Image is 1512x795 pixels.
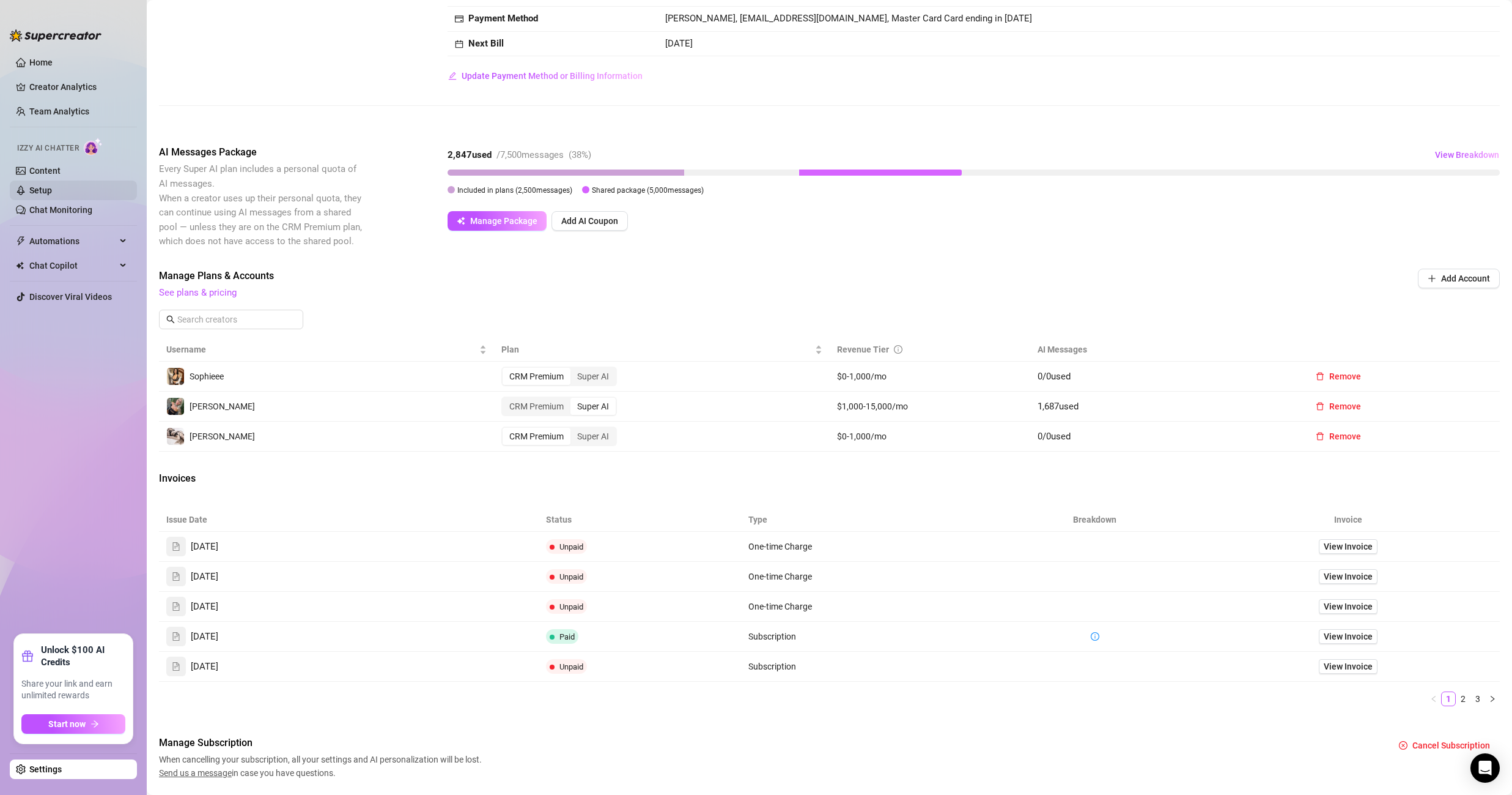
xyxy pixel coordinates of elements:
a: Setup [29,185,52,195]
span: Remove [1329,401,1361,411]
a: Creator Analytics [29,77,127,97]
a: View Invoice [1319,659,1377,674]
span: View Invoice [1324,660,1373,673]
span: file-text [172,632,180,641]
span: Remove [1329,371,1361,381]
a: View Invoice [1319,599,1377,614]
div: CRM Premium [503,368,570,385]
button: View Breakdown [1434,145,1500,165]
span: [DATE] [191,630,218,644]
span: credit-card [455,15,463,23]
span: close-circle [1399,741,1407,750]
li: 3 [1470,692,1485,706]
strong: Payment Method [468,13,538,24]
span: Izzy AI Chatter [17,143,79,154]
div: Super AI [570,368,616,385]
span: Manage Plans & Accounts [159,269,1335,283]
div: CRM Premium [503,428,570,445]
span: arrow-right [90,720,99,728]
a: View Invoice [1319,569,1377,584]
span: gift [21,650,34,662]
span: Username [166,343,477,356]
strong: Unlock $100 AI Credits [41,644,125,668]
a: Chat Monitoring [29,205,92,215]
span: Manage Package [470,216,537,226]
span: plus [1428,274,1436,283]
span: [DATE] [191,660,218,674]
span: Add AI Coupon [561,216,618,226]
span: View Breakdown [1435,150,1499,160]
span: One-time Charge [748,602,812,611]
span: right [1489,695,1496,703]
span: Every Super AI plan includes a personal quota of AI messages. When a creator uses up their person... [159,163,362,247]
span: file-text [172,572,180,581]
span: Share your link and earn unlimited rewards [21,678,125,702]
a: Settings [29,764,62,774]
div: Open Intercom Messenger [1470,753,1500,783]
span: Shared package ( 5,000 messages) [592,186,704,195]
span: Manage Subscription [159,736,485,750]
span: Unpaid [559,542,583,551]
span: / 7,500 messages [496,149,564,160]
span: file-text [172,602,180,611]
a: Home [29,58,53,67]
img: logo-BBDzfeDw.svg [10,29,101,42]
span: Plan [501,343,812,356]
span: Remove [1329,431,1361,441]
th: Status [539,508,741,532]
th: Username [159,338,494,362]
span: [PERSON_NAME] [190,431,255,441]
button: Cancel Subscription [1389,736,1500,755]
th: Issue Date [159,508,539,532]
img: Jessica [167,428,184,445]
button: Add Account [1418,269,1500,288]
button: Remove [1306,397,1371,416]
span: View Invoice [1324,540,1373,553]
a: Content [29,166,61,176]
a: Discover Viral Videos [29,292,112,302]
a: 3 [1471,692,1484,706]
li: 1 [1441,692,1456,706]
span: Unpaid [559,572,583,581]
span: Included in plans ( 2,500 messages) [457,186,572,195]
a: 1 [1442,692,1455,706]
li: Previous Page [1426,692,1441,706]
td: $0-1,000/mo [830,422,1031,452]
td: $1,000-15,000/mo [830,392,1031,422]
button: Remove [1306,367,1371,386]
span: thunderbolt [16,236,26,246]
span: file-text [172,662,180,671]
th: Breakdown [994,508,1196,532]
button: left [1426,692,1441,706]
span: search [166,315,175,324]
a: Team Analytics [29,106,89,116]
div: Super AI [570,428,616,445]
span: [DATE] [665,38,693,49]
span: [PERSON_NAME] [190,401,255,411]
th: Plan [494,338,829,362]
div: CRM Premium [503,398,570,415]
span: Send us a message [159,768,232,778]
span: Automations [29,231,116,251]
span: Unpaid [559,662,583,671]
button: right [1485,692,1500,706]
span: Sophieee [190,371,224,381]
span: left [1430,695,1437,703]
img: Sophieee [167,368,184,385]
li: Next Page [1485,692,1500,706]
span: Add Account [1441,274,1490,283]
span: [DATE] [191,540,218,554]
span: View Invoice [1324,570,1373,583]
img: Chat Copilot [16,261,24,270]
span: [DATE] [191,600,218,614]
span: edit [448,72,457,80]
button: Remove [1306,427,1371,446]
span: Cancel Subscription [1412,741,1490,750]
span: Paid [559,632,575,641]
img: AI Chatter [84,138,103,155]
span: Chat Copilot [29,256,116,275]
button: Add AI Coupon [551,211,628,231]
a: View Invoice [1319,539,1377,554]
li: 2 [1456,692,1470,706]
span: ( 38 %) [569,149,591,160]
